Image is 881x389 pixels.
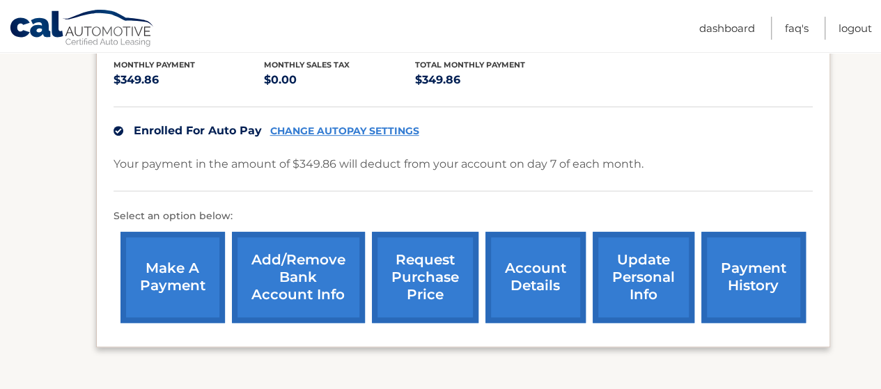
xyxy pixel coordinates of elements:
[264,70,415,90] p: $0.00
[785,17,809,40] a: FAQ's
[701,232,806,323] a: payment history
[699,17,755,40] a: Dashboard
[114,126,123,136] img: check.svg
[270,125,419,137] a: CHANGE AUTOPAY SETTINGS
[114,154,644,174] p: Your payment in the amount of $349.86 will deduct from your account on day 7 of each month.
[415,60,525,70] span: Total Monthly Payment
[120,232,225,323] a: make a payment
[372,232,478,323] a: request purchase price
[593,232,694,323] a: update personal info
[232,232,365,323] a: Add/Remove bank account info
[415,70,566,90] p: $349.86
[114,70,265,90] p: $349.86
[485,232,586,323] a: account details
[114,208,813,225] p: Select an option below:
[9,9,155,49] a: Cal Automotive
[264,60,350,70] span: Monthly sales Tax
[134,124,262,137] span: Enrolled For Auto Pay
[114,60,195,70] span: Monthly Payment
[839,17,872,40] a: Logout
